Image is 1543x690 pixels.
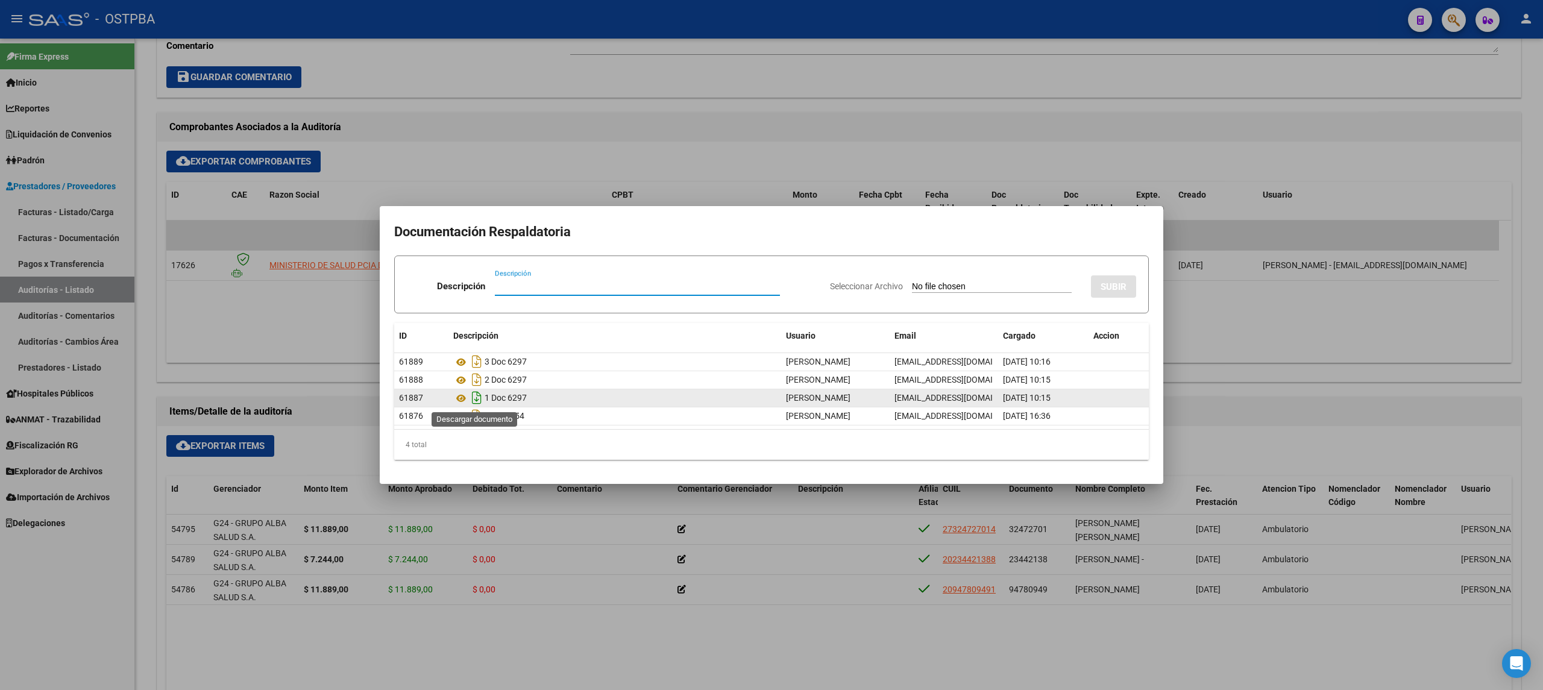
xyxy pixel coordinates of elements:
[786,375,850,384] span: [PERSON_NAME]
[399,357,423,366] span: 61889
[399,411,423,421] span: 61876
[399,331,407,340] span: ID
[453,388,776,407] div: 1 Doc 6297
[786,393,850,403] span: [PERSON_NAME]
[399,393,423,403] span: 61887
[394,221,1149,243] h2: Documentación Respaldatoria
[469,388,485,407] i: Descargar documento
[1003,411,1051,421] span: [DATE] 16:36
[830,281,903,291] span: Seleccionar Archivo
[786,331,815,340] span: Usuario
[894,411,1028,421] span: [EMAIL_ADDRESS][DOMAIN_NAME]
[1003,375,1051,384] span: [DATE] 10:15
[1003,331,1035,340] span: Cargado
[448,323,781,349] datatable-header-cell: Descripción
[453,370,776,389] div: 2 Doc 6297
[894,375,1028,384] span: [EMAIL_ADDRESS][DOMAIN_NAME]
[786,357,850,366] span: [PERSON_NAME]
[399,375,423,384] span: 61888
[453,406,776,425] div: Hr 126754
[394,430,1149,460] div: 4 total
[453,331,498,340] span: Descripción
[1091,275,1136,298] button: SUBIR
[469,406,485,425] i: Descargar documento
[469,370,485,389] i: Descargar documento
[894,331,916,340] span: Email
[394,323,448,349] datatable-header-cell: ID
[437,280,485,293] p: Descripción
[453,352,776,371] div: 3 Doc 6297
[1502,649,1531,678] div: Open Intercom Messenger
[469,352,485,371] i: Descargar documento
[890,323,998,349] datatable-header-cell: Email
[894,393,1028,403] span: [EMAIL_ADDRESS][DOMAIN_NAME]
[1003,357,1051,366] span: [DATE] 10:16
[781,323,890,349] datatable-header-cell: Usuario
[1089,323,1149,349] datatable-header-cell: Accion
[1003,393,1051,403] span: [DATE] 10:15
[1093,331,1119,340] span: Accion
[1101,281,1127,292] span: SUBIR
[998,323,1089,349] datatable-header-cell: Cargado
[894,357,1028,366] span: [EMAIL_ADDRESS][DOMAIN_NAME]
[786,411,850,421] span: [PERSON_NAME]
